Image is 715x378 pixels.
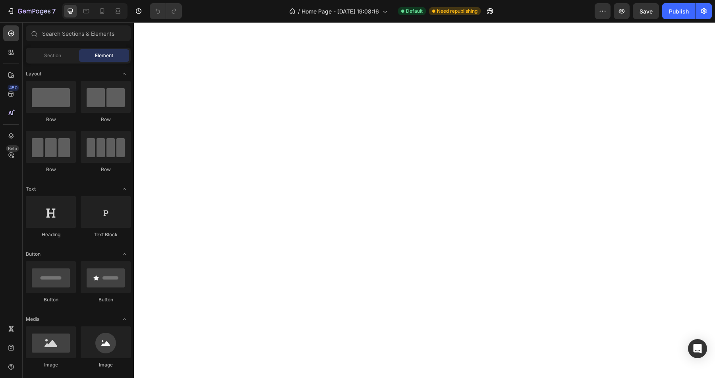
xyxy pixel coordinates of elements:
[81,361,131,368] div: Image
[81,296,131,303] div: Button
[118,313,131,326] span: Toggle open
[26,70,41,77] span: Layout
[44,52,61,59] span: Section
[26,116,76,123] div: Row
[81,231,131,238] div: Text Block
[26,296,76,303] div: Button
[301,7,379,15] span: Home Page - [DATE] 19:08:16
[134,22,715,378] iframe: Design area
[298,7,300,15] span: /
[688,339,707,358] div: Open Intercom Messenger
[118,183,131,195] span: Toggle open
[26,231,76,238] div: Heading
[26,166,76,173] div: Row
[118,67,131,80] span: Toggle open
[95,52,113,59] span: Element
[81,116,131,123] div: Row
[150,3,182,19] div: Undo/Redo
[52,6,56,16] p: 7
[26,251,41,258] span: Button
[81,166,131,173] div: Row
[26,185,36,193] span: Text
[662,3,696,19] button: Publish
[8,85,19,91] div: 450
[26,316,40,323] span: Media
[3,3,59,19] button: 7
[26,361,76,368] div: Image
[26,25,131,41] input: Search Sections & Elements
[6,145,19,152] div: Beta
[640,8,653,15] span: Save
[633,3,659,19] button: Save
[437,8,477,15] span: Need republishing
[118,248,131,260] span: Toggle open
[669,7,689,15] div: Publish
[406,8,423,15] span: Default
